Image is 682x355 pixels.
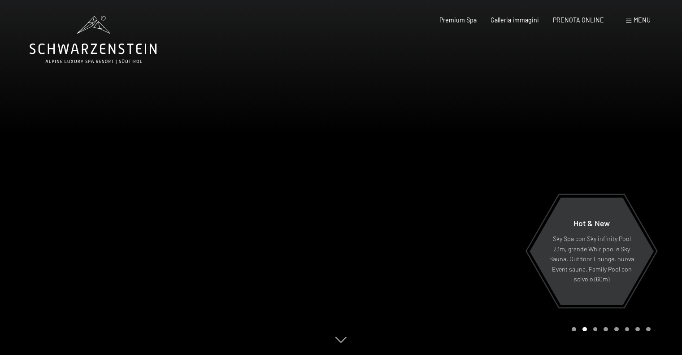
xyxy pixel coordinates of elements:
[553,16,604,24] a: PRENOTA ONLINE
[569,327,650,332] div: Carousel Pagination
[491,16,539,24] a: Galleria immagini
[625,327,630,332] div: Carousel Page 6
[529,197,654,306] a: Hot & New Sky Spa con Sky infinity Pool 23m, grande Whirlpool e Sky Sauna, Outdoor Lounge, nuova ...
[573,218,610,228] span: Hot & New
[593,327,598,332] div: Carousel Page 3
[646,327,651,332] div: Carousel Page 8
[549,234,634,285] p: Sky Spa con Sky infinity Pool 23m, grande Whirlpool e Sky Sauna, Outdoor Lounge, nuova Event saun...
[604,327,608,332] div: Carousel Page 4
[614,327,619,332] div: Carousel Page 5
[439,16,477,24] a: Premium Spa
[634,16,651,24] span: Menu
[582,327,587,332] div: Carousel Page 2 (Current Slide)
[635,327,640,332] div: Carousel Page 7
[572,327,576,332] div: Carousel Page 1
